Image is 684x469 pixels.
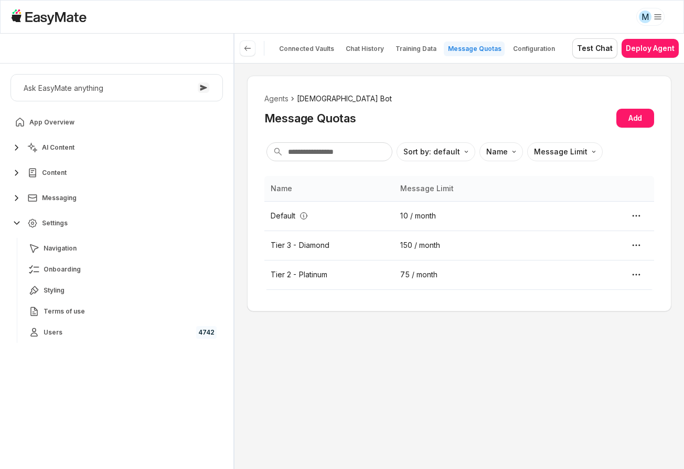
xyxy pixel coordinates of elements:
[400,269,518,280] p: 75 / month
[10,137,223,158] button: AI Content
[400,239,518,251] p: 150 / month
[264,93,654,105] nav: breadcrumb
[264,110,356,126] h2: Message Quotas
[10,213,223,234] button: Settings
[44,286,65,295] span: Styling
[10,112,223,133] a: App Overview
[10,162,223,183] button: Content
[346,45,384,53] p: Chat History
[448,45,501,53] p: Message Quotas
[44,307,85,316] span: Terms of use
[29,118,74,127] span: App Overview
[25,301,221,322] a: Terms of use
[25,280,221,301] a: Styling
[396,45,436,53] p: Training Data
[25,238,221,259] a: Navigation
[572,38,617,58] button: Test Chat
[622,39,679,58] button: Deploy Agent
[616,109,654,128] button: Add
[279,45,334,53] p: Connected Vaults
[394,176,524,201] th: Message Limit
[42,219,68,227] span: Settings
[264,93,289,105] li: Agents
[271,210,296,222] span: Default
[486,146,508,158] p: Name
[42,194,77,202] span: Messaging
[534,146,587,158] p: Message Limit
[44,265,81,274] span: Onboarding
[479,142,523,161] button: Name
[527,142,603,161] button: Message Limit
[25,322,221,343] a: Users4742
[44,244,77,253] span: Navigation
[25,259,221,280] a: Onboarding
[397,142,475,161] button: Sort by: default
[271,269,328,280] span: Tier 2 - Platinum
[264,176,394,201] th: Name
[42,143,74,152] span: AI Content
[400,210,518,222] p: 10 / month
[403,146,460,158] p: Sort by: default
[44,328,62,337] span: Users
[639,11,651,23] div: M
[10,187,223,209] button: Messaging
[271,239,330,251] span: Tier 3 - Diamond
[513,45,555,53] p: Configuration
[196,326,217,339] span: 4742
[42,169,67,177] span: Content
[297,93,392,105] span: [DEMOGRAPHIC_DATA] Bot
[10,74,223,101] button: Ask EasyMate anything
